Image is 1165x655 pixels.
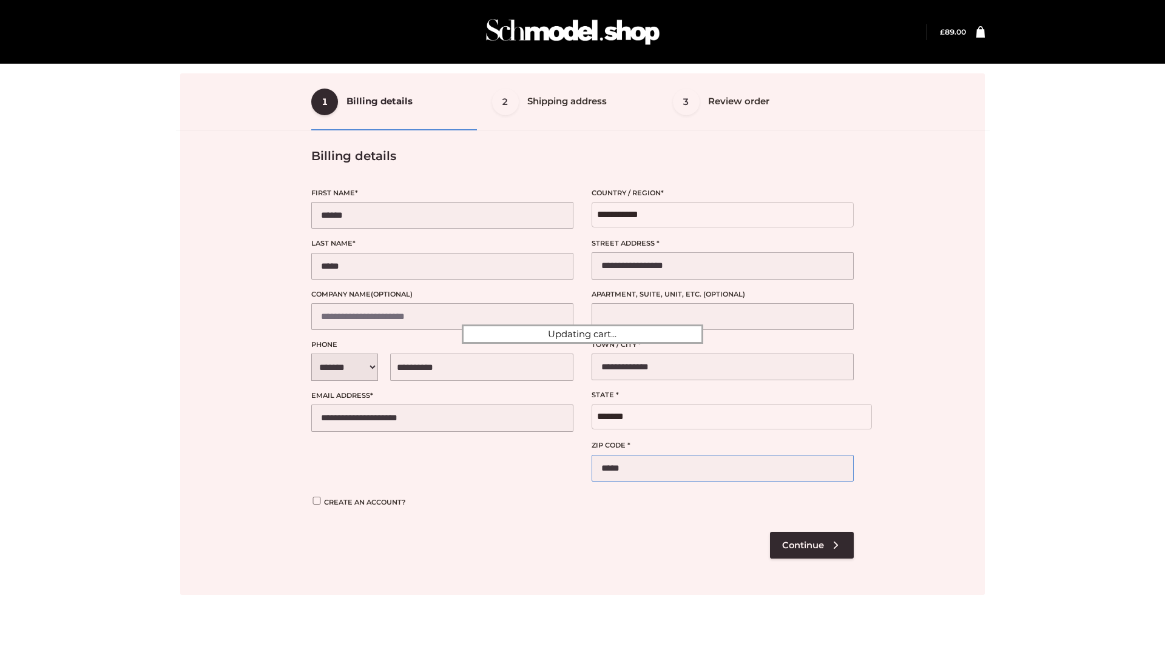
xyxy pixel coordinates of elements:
span: £ [940,27,945,36]
bdi: 89.00 [940,27,966,36]
img: Schmodel Admin 964 [482,8,664,56]
a: £89.00 [940,27,966,36]
div: Updating cart... [462,324,703,344]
